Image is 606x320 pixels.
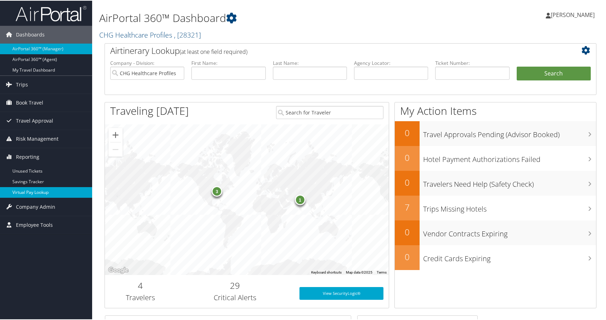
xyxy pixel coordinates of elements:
[16,197,55,215] span: Company Admin
[174,29,201,39] span: , [ 28321 ]
[395,250,420,262] h2: 0
[99,29,201,39] a: CHG Healthcare Profiles
[435,59,509,66] label: Ticket Number:
[395,120,596,145] a: 0Travel Approvals Pending (Advisor Booked)
[107,265,130,274] img: Google
[212,185,222,196] div: 3
[395,225,420,237] h2: 0
[16,93,43,111] span: Book Travel
[354,59,428,66] label: Agency Locator:
[423,249,596,263] h3: Credit Cards Expiring
[16,5,86,21] img: airportal-logo.png
[395,176,420,188] h2: 0
[395,126,420,138] h2: 0
[108,127,123,141] button: Zoom in
[273,59,347,66] label: Last Name:
[110,103,189,118] h1: Traveling [DATE]
[16,129,58,147] span: Risk Management
[180,47,247,55] span: (at least one field required)
[395,170,596,195] a: 0Travelers Need Help (Safety Check)
[108,142,123,156] button: Zoom out
[110,292,170,302] h3: Travelers
[395,151,420,163] h2: 0
[299,286,383,299] a: View SecurityLogic®
[346,270,372,274] span: Map data ©2025
[16,75,28,93] span: Trips
[423,200,596,213] h3: Trips Missing Hotels
[276,105,384,118] input: Search for Traveler
[107,265,130,274] a: Open this area in Google Maps (opens a new window)
[546,4,602,25] a: [PERSON_NAME]
[110,279,170,291] h2: 4
[16,147,39,165] span: Reporting
[517,66,591,80] button: Search
[16,25,45,43] span: Dashboards
[551,10,595,18] span: [PERSON_NAME]
[423,125,596,139] h3: Travel Approvals Pending (Advisor Booked)
[395,245,596,269] a: 0Credit Cards Expiring
[181,279,289,291] h2: 29
[16,111,53,129] span: Travel Approval
[423,225,596,238] h3: Vendor Contracts Expiring
[377,270,387,274] a: Terms (opens in new tab)
[395,220,596,245] a: 0Vendor Contracts Expiring
[99,10,434,25] h1: AirPortal 360™ Dashboard
[311,269,342,274] button: Keyboard shortcuts
[110,44,550,56] h2: Airtinerary Lookup
[16,215,53,233] span: Employee Tools
[181,292,289,302] h3: Critical Alerts
[395,201,420,213] h2: 7
[191,59,265,66] label: First Name:
[423,175,596,189] h3: Travelers Need Help (Safety Check)
[395,145,596,170] a: 0Hotel Payment Authorizations Failed
[395,195,596,220] a: 7Trips Missing Hotels
[423,150,596,164] h3: Hotel Payment Authorizations Failed
[110,59,184,66] label: Company - Division:
[294,193,305,204] div: 1
[395,103,596,118] h1: My Action Items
